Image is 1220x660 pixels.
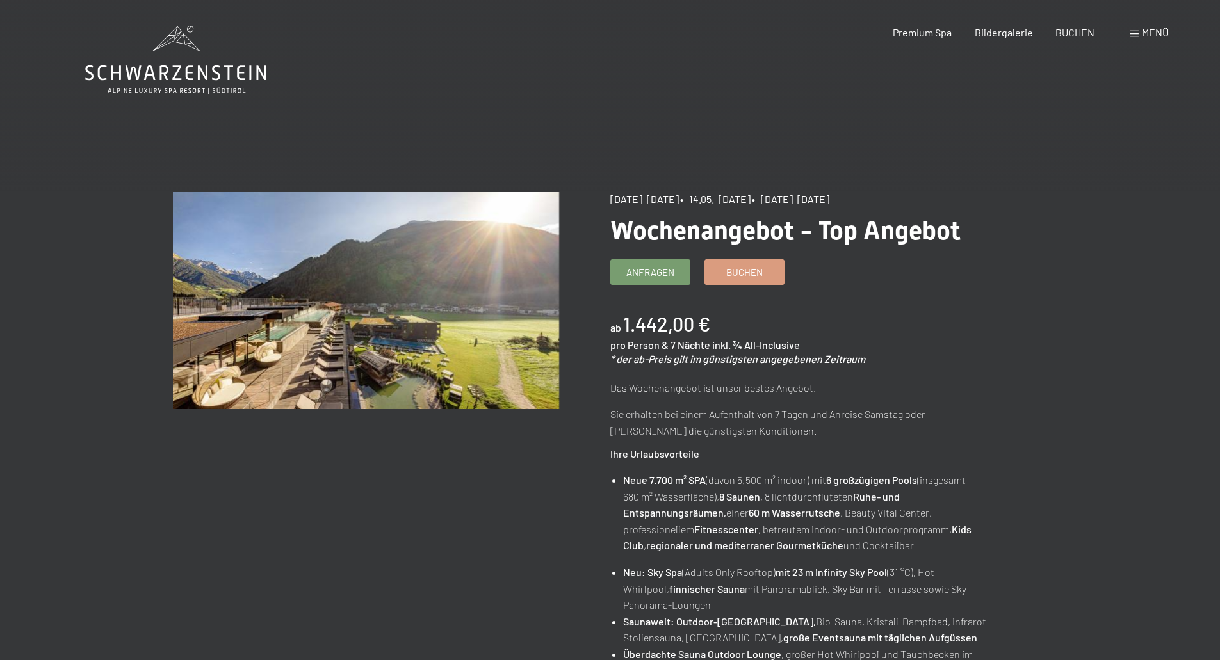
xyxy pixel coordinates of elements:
li: (davon 5.500 m² indoor) mit (insgesamt 680 m² Wasserfläche), , 8 lichtdurchfluteten einer , Beaut... [623,472,996,554]
b: 1.442,00 € [623,312,710,335]
span: Buchen [726,266,763,279]
a: Premium Spa [893,26,952,38]
li: Bio-Sauna, Kristall-Dampfbad, Infrarot-Stollensauna, [GEOGRAPHIC_DATA], [623,613,996,646]
strong: mit 23 m Infinity Sky Pool [776,566,887,578]
span: 7 Nächte [671,339,710,351]
strong: Überdachte Sauna Outdoor Lounge [623,648,781,660]
span: ab [610,321,621,334]
a: Buchen [705,260,784,284]
strong: Saunawelt: Outdoor-[GEOGRAPHIC_DATA], [623,615,816,627]
span: • 14.05.–[DATE] [680,193,751,205]
a: Bildergalerie [975,26,1033,38]
span: Anfragen [626,266,674,279]
strong: Fitnesscenter [694,523,758,535]
img: Wochenangebot - Top Angebot [173,192,559,409]
li: (Adults Only Rooftop) (31 °C), Hot Whirlpool, mit Panoramablick, Sky Bar mit Terrasse sowie Sky P... [623,564,996,613]
a: Anfragen [611,260,690,284]
strong: große Eventsauna mit täglichen Aufgüssen [783,631,977,643]
p: Das Wochenangebot ist unser bestes Angebot. [610,380,996,396]
span: • [DATE]–[DATE] [752,193,829,205]
span: inkl. ¾ All-Inclusive [712,339,800,351]
strong: regionaler und mediterraner Gourmetküche [646,539,843,551]
p: Sie erhalten bei einem Aufenthalt von 7 Tagen und Anreise Samstag oder [PERSON_NAME] die günstigs... [610,406,996,439]
strong: Neue 7.700 m² SPA [623,474,706,486]
em: * der ab-Preis gilt im günstigsten angegebenen Zeitraum [610,353,865,365]
strong: Neu: Sky Spa [623,566,682,578]
span: pro Person & [610,339,669,351]
strong: finnischer Sauna [669,583,745,595]
span: Menü [1142,26,1169,38]
a: BUCHEN [1055,26,1094,38]
span: Wochenangebot - Top Angebot [610,216,961,246]
strong: 6 großzügigen Pools [826,474,917,486]
strong: 8 Saunen [719,490,760,503]
strong: Ihre Urlaubsvorteile [610,447,699,460]
span: [DATE]–[DATE] [610,193,679,205]
strong: 60 m Wasserrutsche [749,506,840,519]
